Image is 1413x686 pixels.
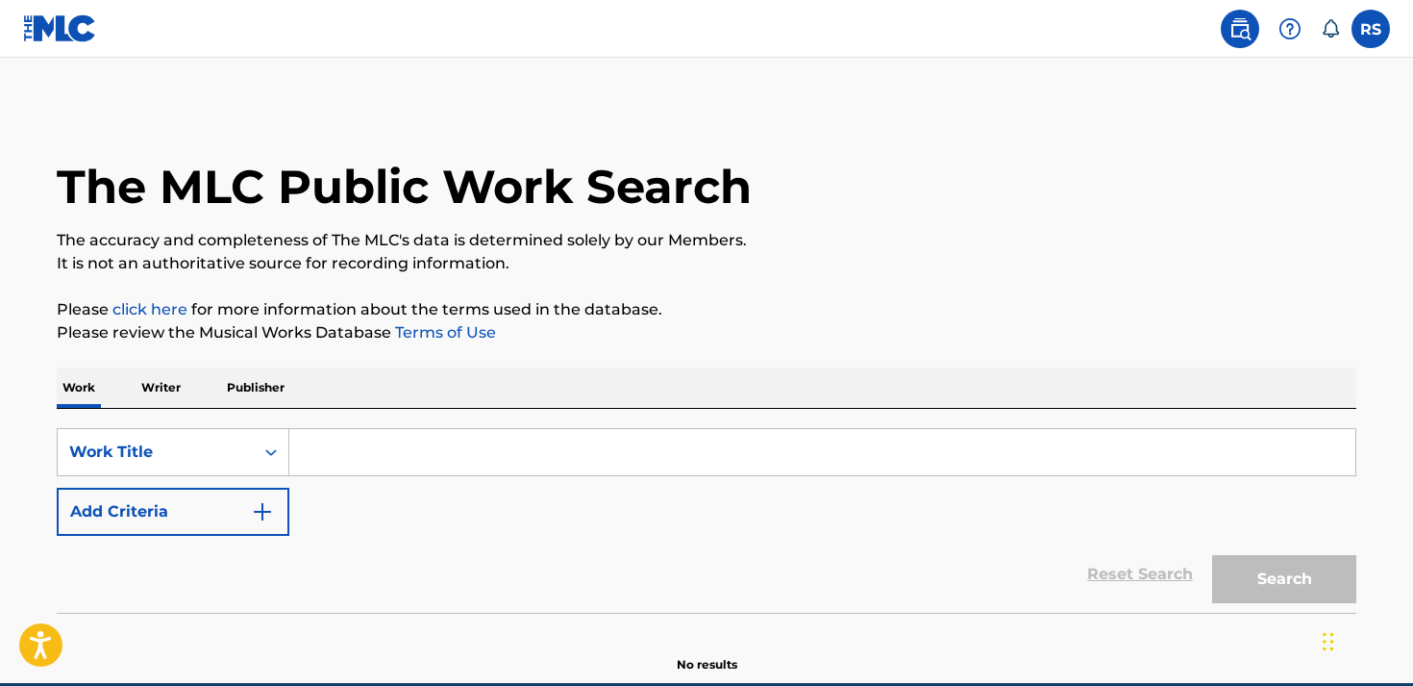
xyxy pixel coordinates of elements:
p: Please review the Musical Works Database [57,321,1356,344]
div: Help [1271,10,1309,48]
p: Writer [136,368,186,408]
div: Drag [1323,613,1334,671]
div: Work Title [69,441,242,464]
p: Please for more information about the terms used in the database. [57,298,1356,321]
p: The accuracy and completeness of The MLC's data is determined solely by our Members. [57,229,1356,252]
form: Search Form [57,428,1356,613]
button: Add Criteria [57,488,289,536]
img: 9d2ae6d4665cec9f34b9.svg [251,500,274,523]
div: User Menu [1351,10,1390,48]
p: It is not an authoritative source for recording information. [57,252,1356,275]
a: Terms of Use [391,323,496,342]
p: Work [57,368,101,408]
img: MLC Logo [23,14,97,42]
iframe: Chat Widget [1317,594,1413,686]
img: help [1278,17,1301,40]
div: Notifications [1321,19,1340,38]
img: search [1228,17,1252,40]
iframe: Resource Center [1359,417,1413,581]
a: click here [112,300,187,318]
a: Public Search [1221,10,1259,48]
p: Publisher [221,368,290,408]
h1: The MLC Public Work Search [57,158,752,216]
p: No results [677,633,737,673]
